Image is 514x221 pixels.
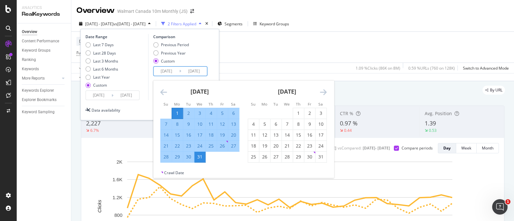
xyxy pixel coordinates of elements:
div: 10 [315,121,326,127]
a: Keywords [22,66,66,72]
div: Keywords Explorer [22,87,54,94]
input: Start Date [154,67,179,76]
span: Full URL [76,50,91,55]
td: Selected. Tuesday, July 16, 2024 [183,130,194,140]
div: Last Year [93,74,110,80]
div: 22 [293,143,304,149]
td: Selected as end date. Wednesday, July 31, 2024 [194,151,205,162]
span: By URL [490,88,502,92]
text: Clicks [97,200,102,212]
div: Move backward to switch to the previous month. [160,88,167,96]
td: Choose Wednesday, August 28, 2024 as your check-in date. It’s available. [281,151,293,162]
div: Previous Year [161,50,186,56]
div: Keyword Groups [22,47,50,54]
div: RealKeywords [22,11,66,18]
td: Choose Saturday, August 31, 2024 as your check-in date. It’s available. [315,151,326,162]
div: 3 [315,110,326,116]
div: 31 [194,154,205,160]
div: times [204,21,209,27]
div: Last 6 Months [85,66,118,72]
td: Choose Friday, August 30, 2024 as your check-in date. It’s available. [304,151,315,162]
div: 18 [248,143,259,149]
td: Choose Monday, August 19, 2024 as your check-in date. It’s available. [259,140,270,151]
div: More Reports [22,75,45,82]
div: 12 [217,121,228,127]
div: 9 [304,121,315,127]
div: Custom [93,82,107,88]
iframe: Intercom live chat [492,199,508,215]
div: 22 [172,143,183,149]
td: Choose Thursday, August 8, 2024 as your check-in date. It’s available. [293,119,304,130]
td: Selected. Sunday, July 7, 2024 [160,119,172,130]
div: 6 [270,121,281,127]
small: Sa [318,101,323,106]
small: We [284,101,290,106]
button: Week [456,143,477,153]
div: 0.59 % URLs ( 760 on 128K ) [408,65,455,71]
td: Selected. Wednesday, July 24, 2024 [194,140,205,151]
td: Selected. Tuesday, July 23, 2024 [183,140,194,151]
strong: [DATE] [278,88,296,95]
td: Choose Saturday, August 24, 2024 as your check-in date. It’s available. [315,140,326,151]
div: 27 [228,143,239,149]
td: Choose Thursday, August 29, 2024 as your check-in date. It’s available. [293,151,304,162]
div: 26 [259,154,270,160]
td: Selected. Tuesday, July 9, 2024 [183,119,194,130]
td: Selected. Saturday, July 13, 2024 [228,119,239,130]
div: 16 [304,132,315,138]
td: Choose Wednesday, August 21, 2024 as your check-in date. It’s available. [281,140,293,151]
text: 800 [114,212,122,218]
button: Switch to Advanced Mode [460,63,509,73]
small: Mo [174,101,180,106]
td: Selected. Monday, July 22, 2024 [172,140,183,151]
div: 10 [194,121,205,127]
small: We [197,101,202,106]
div: 30 [304,154,315,160]
div: Month [482,145,493,151]
div: 9 [183,121,194,127]
td: Choose Saturday, August 3, 2024 as your check-in date. It’s available. [315,108,326,119]
td: Selected. Sunday, July 28, 2024 [160,151,172,162]
div: 0.44 [344,128,352,133]
div: legacy label [483,86,505,95]
div: 6 [228,110,239,116]
div: Keyword Sampling [22,109,55,115]
div: Last 28 Days [93,50,116,56]
div: 25 [206,143,217,149]
td: Selected. Sunday, July 21, 2024 [160,140,172,151]
td: Choose Sunday, August 4, 2024 as your check-in date. It’s available. [248,119,259,130]
td: Selected. Thursday, July 11, 2024 [205,119,217,130]
div: Last 6 Months [93,66,118,72]
button: Day [438,143,456,153]
a: Overview [22,29,66,35]
div: 24 [315,143,326,149]
div: 17 [194,132,205,138]
small: Tu [186,101,191,106]
small: Sa [231,101,235,106]
td: Choose Sunday, August 25, 2024 as your check-in date. It’s available. [248,151,259,162]
a: Content Performance [22,38,66,45]
div: arrow-right-arrow-left [190,9,194,13]
button: Segments [215,19,245,29]
button: Apply [76,63,95,73]
div: 30 [183,154,194,160]
div: 29 [293,154,304,160]
div: vs Compared : [338,145,361,151]
div: Keyword Groups [260,21,289,27]
div: 1 [293,110,304,116]
div: [DATE] - [DATE] [363,145,390,151]
div: Data availability [92,107,120,113]
div: Last 7 Days [93,42,114,47]
td: Selected. Monday, July 29, 2024 [172,151,183,162]
div: 1 [172,110,183,116]
div: Crawl Date [164,170,184,175]
button: [DATE] - [DATE]vs[DATE] - [DATE] [76,19,153,29]
div: 15 [172,132,183,138]
div: 6.7% [90,128,99,133]
div: 15 [293,132,304,138]
span: [DATE] - [DATE] [85,21,113,27]
td: Choose Friday, August 23, 2024 as your check-in date. It’s available. [304,140,315,151]
td: Selected. Monday, July 8, 2024 [172,119,183,130]
td: Choose Tuesday, August 13, 2024 as your check-in date. It’s available. [270,130,281,140]
div: Week [461,145,471,151]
